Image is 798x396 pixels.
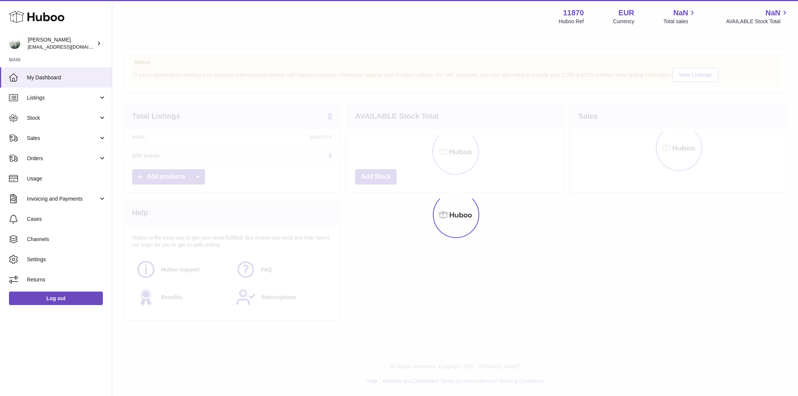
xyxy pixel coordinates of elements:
[27,94,98,101] span: Listings
[28,36,95,51] div: [PERSON_NAME]
[27,256,106,263] span: Settings
[726,8,789,25] a: NaN AVAILABLE Stock Total
[27,236,106,243] span: Channels
[563,8,584,18] strong: 11870
[726,18,789,25] span: AVAILABLE Stock Total
[27,276,106,283] span: Returns
[9,38,20,49] img: internalAdmin-11870@internal.huboo.com
[9,292,103,305] a: Log out
[663,18,697,25] span: Total sales
[28,44,110,50] span: [EMAIL_ADDRESS][DOMAIN_NAME]
[27,195,98,202] span: Invoicing and Payments
[673,8,688,18] span: NaN
[559,18,584,25] div: Huboo Ref
[765,8,780,18] span: NaN
[27,175,106,182] span: Usage
[27,216,106,223] span: Cases
[663,8,697,25] a: NaN Total sales
[27,115,98,122] span: Stock
[27,155,98,162] span: Orders
[613,18,635,25] div: Currency
[618,8,634,18] strong: EUR
[27,74,106,81] span: My Dashboard
[27,135,98,142] span: Sales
